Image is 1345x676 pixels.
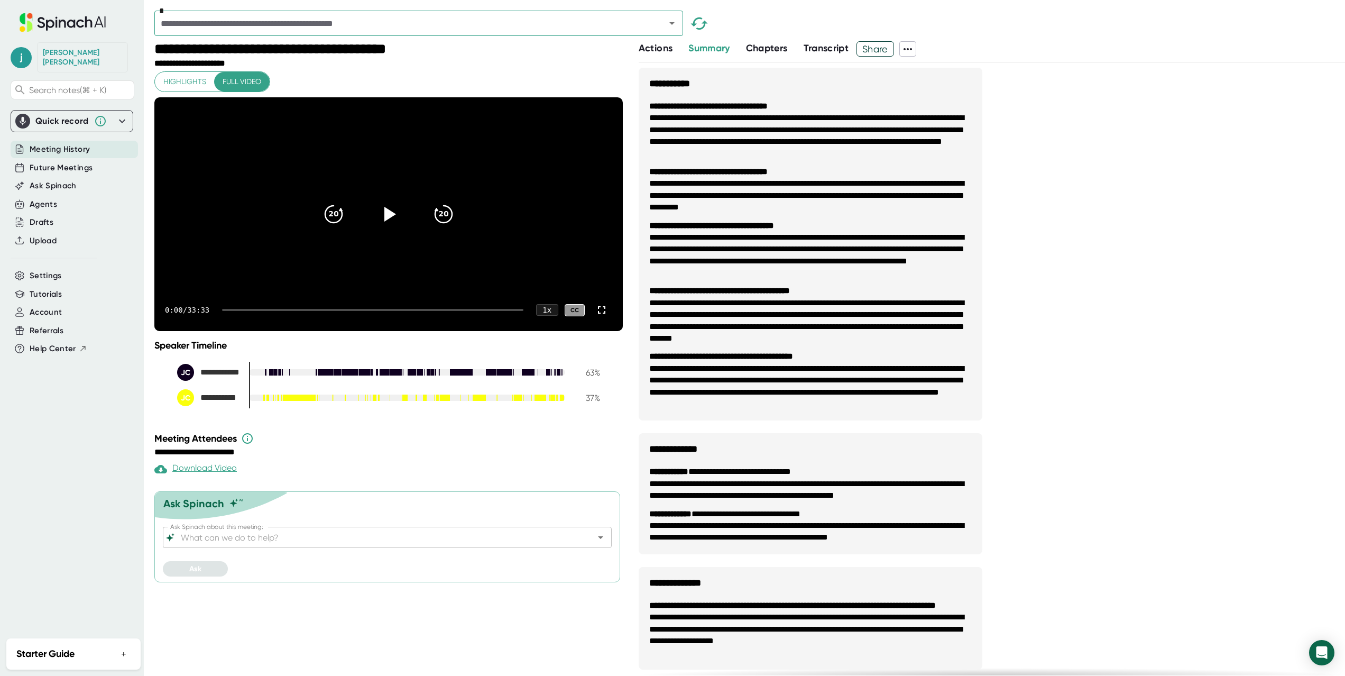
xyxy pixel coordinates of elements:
span: Transcript [804,42,849,54]
button: Meeting History [30,143,90,156]
button: Summary [688,41,730,56]
div: JC [177,389,194,406]
button: Settings [30,270,62,282]
div: Speaker Timeline [154,340,623,351]
div: Quick record [15,111,128,132]
span: Full video [223,75,261,88]
button: Open [665,16,679,31]
div: Meeting Attendees [154,432,625,445]
div: Ask Spinach [163,497,224,510]
div: Justin Coats [177,364,241,381]
span: Chapters [746,42,788,54]
button: Full video [214,72,270,92]
button: Upload [30,235,57,247]
button: Account [30,306,62,318]
div: 63 % [574,368,600,378]
span: Actions [639,42,672,54]
span: j [11,47,32,68]
div: 37 % [574,393,600,403]
button: Future Meetings [30,162,93,174]
button: Ask Spinach [30,180,77,192]
div: 0:00 / 33:33 [165,306,209,314]
button: Chapters [746,41,788,56]
button: Share [856,41,894,57]
button: Ask [163,561,228,577]
button: + [117,646,131,662]
div: 1 x [536,304,558,316]
button: Highlights [155,72,215,92]
button: Open [593,530,608,545]
div: Download Video [154,463,237,476]
span: Search notes (⌘ + K) [29,85,106,95]
div: Open Intercom Messenger [1309,640,1334,665]
div: CC [565,304,585,316]
span: Summary [688,42,730,54]
button: Tutorials [30,288,62,300]
div: Quick record [35,116,89,126]
span: Ask [189,564,201,573]
button: Actions [639,41,672,56]
h2: Starter Guide [16,647,75,661]
div: JC [177,364,194,381]
div: James Cowan [177,389,241,406]
button: Help Center [30,343,87,355]
button: Drafts [30,216,53,229]
span: Help Center [30,343,76,355]
button: Referrals [30,325,63,337]
div: James Cowan [43,48,122,67]
button: Agents [30,198,57,211]
span: Highlights [163,75,206,88]
button: Transcript [804,41,849,56]
span: Share [857,40,893,58]
input: What can we do to help? [179,530,577,545]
